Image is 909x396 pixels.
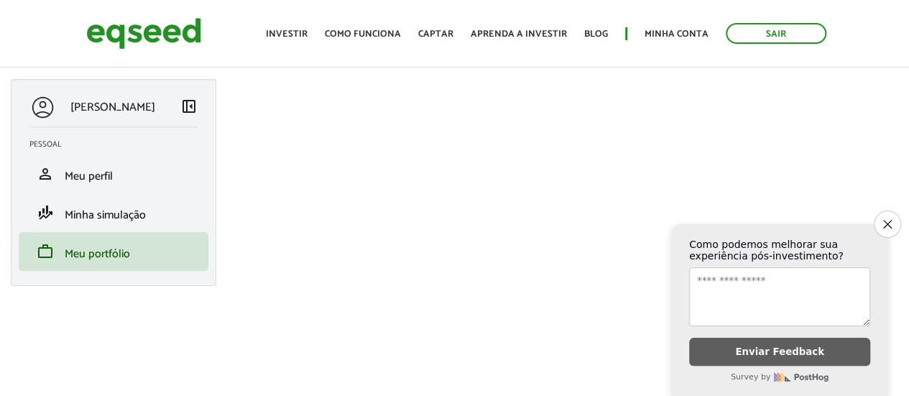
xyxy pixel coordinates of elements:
a: workMeu portfólio [29,243,198,260]
a: Blog [584,29,608,39]
li: Meu portfólio [19,232,208,271]
span: finance_mode [37,204,54,221]
a: Investir [266,29,308,39]
span: Meu portfólio [65,244,130,264]
h2: Pessoal [29,140,208,149]
span: Meu perfil [65,167,113,186]
li: Minha simulação [19,193,208,232]
li: Meu perfil [19,155,208,193]
a: Minha conta [645,29,709,39]
span: left_panel_close [180,98,198,115]
a: personMeu perfil [29,165,198,183]
a: Como funciona [325,29,401,39]
a: finance_modeMinha simulação [29,204,198,221]
a: Colapsar menu [180,98,198,118]
a: Aprenda a investir [471,29,567,39]
a: Captar [418,29,453,39]
span: person [37,165,54,183]
span: Minha simulação [65,206,146,225]
span: work [37,243,54,260]
img: EqSeed [86,14,201,52]
a: Sair [726,23,826,44]
p: [PERSON_NAME] [70,101,155,114]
